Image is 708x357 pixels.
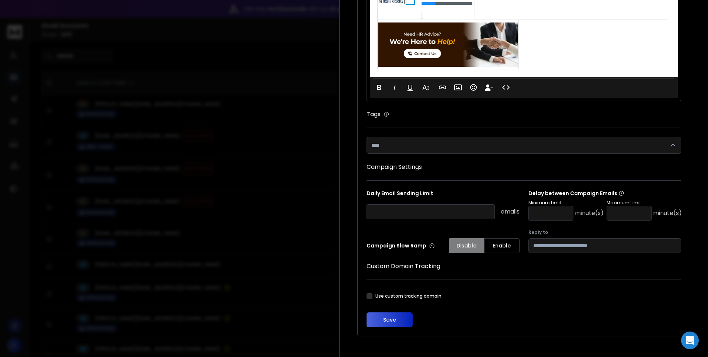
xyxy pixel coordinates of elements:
label: Reply to [528,229,681,235]
p: Campaign Slow Ramp [367,242,435,249]
h1: Custom Domain Tracking [367,262,681,271]
button: More Text [419,80,433,95]
button: Enable [484,238,520,253]
p: minute(s) [653,209,682,218]
h1: Campaign Settings [367,163,681,171]
button: Insert Link (⌘K) [435,80,450,95]
p: minute(s) [575,209,604,218]
button: Insert Unsubscribe Link [482,80,496,95]
button: Bold (⌘B) [372,80,386,95]
p: Daily Email Sending Limit [367,190,520,200]
p: Maximum Limit [607,200,682,206]
button: Italic (⌘I) [388,80,402,95]
p: Delay between Campaign Emails [528,190,682,197]
button: Code View [499,80,513,95]
button: Disable [449,238,484,253]
p: emails [501,207,520,216]
div: Open Intercom Messenger [681,332,699,349]
p: Minimum Limit [528,200,604,206]
button: Save [367,312,413,327]
label: Use custom tracking domain [375,293,441,299]
h1: Tags [367,110,381,119]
